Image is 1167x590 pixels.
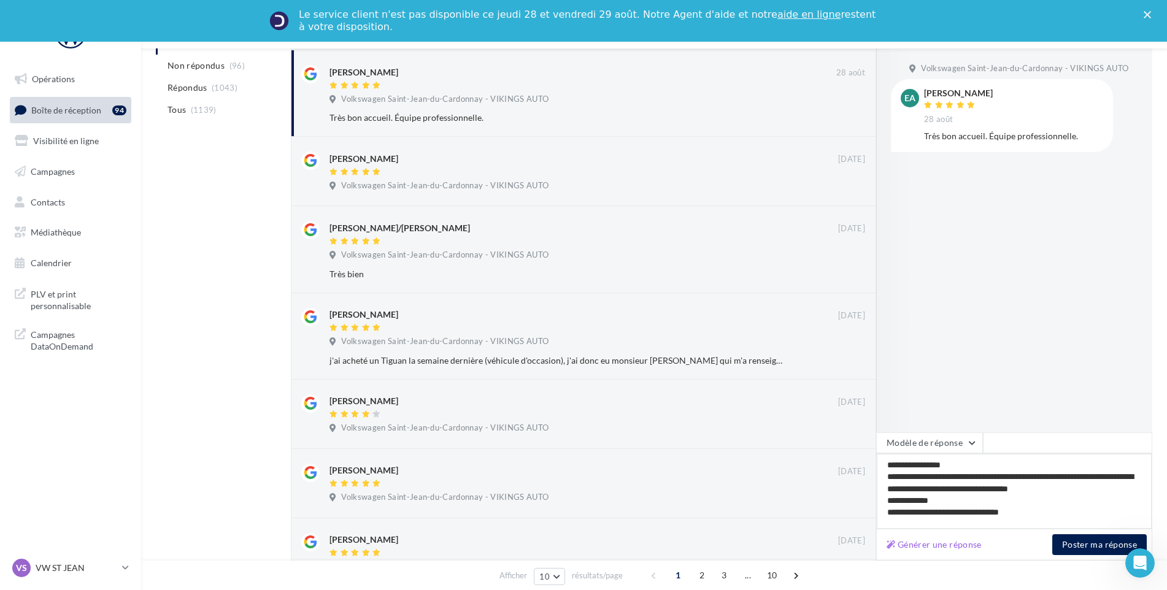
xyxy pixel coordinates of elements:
div: Très bien [329,268,785,280]
div: Très bon accueil. Équipe professionnelle. [329,112,785,124]
span: 3 [714,565,734,585]
div: [PERSON_NAME] [329,395,398,407]
span: Répondus [168,82,207,94]
span: Volkswagen Saint-Jean-du-Cardonnay - VIKINGS AUTO [341,336,549,347]
a: Boîte de réception94 [7,97,134,123]
span: Calendrier [31,258,72,268]
a: Visibilité en ligne [7,128,134,154]
span: Tous [168,104,186,116]
div: [PERSON_NAME] [924,89,993,98]
span: [DATE] [838,154,865,165]
span: [DATE] [838,466,865,477]
span: 10 [539,572,550,581]
span: VS [16,562,27,574]
div: 94 [112,105,126,115]
a: Médiathèque [7,220,134,245]
button: Poster ma réponse [1052,534,1147,555]
span: Médiathèque [31,227,81,237]
span: Opérations [32,74,75,84]
span: 10 [762,565,782,585]
span: Non répondus [168,59,225,72]
button: Générer une réponse [882,537,987,552]
div: [PERSON_NAME] [329,534,398,546]
span: EA [904,92,915,104]
span: 28 août [924,114,953,125]
div: [PERSON_NAME] [329,464,398,477]
span: [DATE] [838,223,865,234]
span: (96) [229,61,245,71]
span: Campagnes [31,166,75,177]
span: Volkswagen Saint-Jean-du-Cardonnay - VIKINGS AUTO [341,180,549,191]
span: Volkswagen Saint-Jean-du-Cardonnay - VIKINGS AUTO [341,250,549,261]
span: Contacts [31,196,65,207]
span: [DATE] [838,310,865,321]
span: Volkswagen Saint-Jean-du-Cardonnay - VIKINGS AUTO [341,492,549,503]
span: Boîte de réception [31,104,101,115]
div: [PERSON_NAME] [329,66,398,79]
span: [DATE] [838,397,865,408]
span: (1043) [212,83,237,93]
a: Contacts [7,190,134,215]
span: ... [738,565,758,585]
span: 2 [692,565,712,585]
span: Campagnes DataOnDemand [31,326,126,353]
iframe: Intercom live chat [1125,548,1155,578]
button: Modèle de réponse [876,432,983,453]
div: [PERSON_NAME] [329,153,398,165]
span: Afficher [499,570,527,581]
img: Profile image for Service-Client [269,11,289,31]
div: Très bon accueil. Équipe professionnelle. [924,130,1103,142]
a: PLV et print personnalisable [7,281,134,317]
span: (1139) [191,105,217,115]
a: Calendrier [7,250,134,276]
div: Fermer [1144,11,1156,18]
span: résultats/page [572,570,623,581]
span: [DATE] [838,535,865,546]
span: 28 août [836,67,865,79]
div: Le service client n'est pas disponible ce jeudi 28 et vendredi 29 août. Notre Agent d'aide et not... [299,9,878,33]
a: VS VW ST JEAN [10,556,131,580]
span: Visibilité en ligne [33,136,99,146]
span: Volkswagen Saint-Jean-du-Cardonnay - VIKINGS AUTO [921,63,1128,74]
span: Volkswagen Saint-Jean-du-Cardonnay - VIKINGS AUTO [341,94,549,105]
p: VW ST JEAN [36,562,117,574]
span: 1 [668,565,688,585]
a: Campagnes DataOnDemand [7,321,134,358]
button: 10 [534,568,565,585]
a: Campagnes [7,159,134,185]
span: Volkswagen Saint-Jean-du-Cardonnay - VIKINGS AUTO [341,423,549,434]
div: [PERSON_NAME]/[PERSON_NAME] [329,222,470,234]
a: aide en ligne [777,9,841,20]
a: Opérations [7,66,134,92]
div: [PERSON_NAME] [329,308,398,321]
span: PLV et print personnalisable [31,286,126,312]
div: j'ai acheté un Tiguan la semaine dernière (véhicule d'occasion), j'ai donc eu monsieur [PERSON_NA... [329,354,785,367]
